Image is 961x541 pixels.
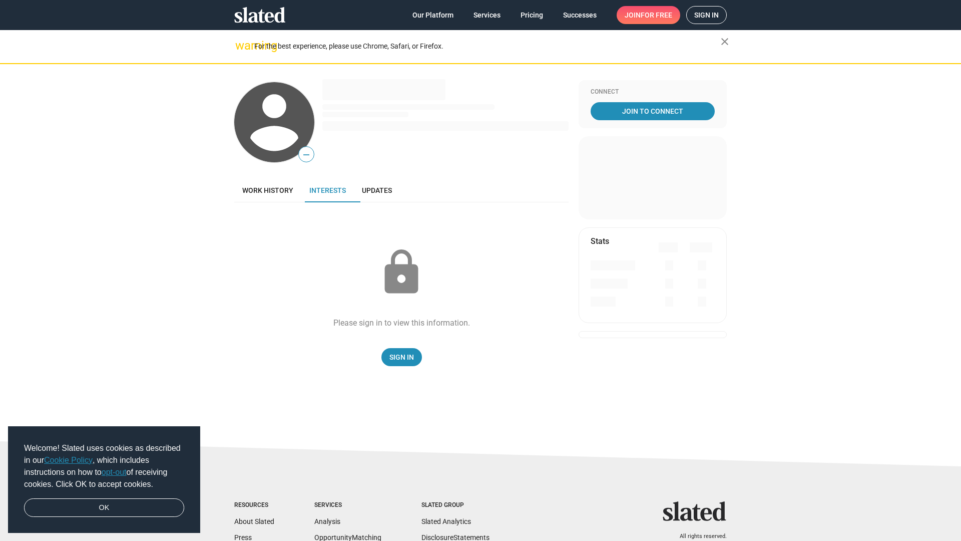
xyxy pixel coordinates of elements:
mat-icon: lock [376,247,426,298]
span: Services [473,6,501,24]
a: Joinfor free [617,6,680,24]
span: Join [625,6,672,24]
a: Interests [301,178,354,202]
a: opt-out [102,468,127,476]
div: cookieconsent [8,426,200,533]
span: Successes [563,6,597,24]
a: Our Platform [404,6,461,24]
a: Pricing [513,6,551,24]
div: For the best experience, please use Chrome, Safari, or Firefox. [254,40,721,53]
mat-card-title: Stats [591,236,609,246]
div: Please sign in to view this information. [333,318,470,328]
a: Sign In [381,348,422,366]
span: Join To Connect [593,102,713,120]
a: Slated Analytics [421,517,471,525]
span: Welcome! Slated uses cookies as described in our , which includes instructions on how to of recei... [24,442,184,490]
a: Services [465,6,509,24]
div: Resources [234,501,274,509]
a: Updates [354,178,400,202]
span: Work history [242,186,293,194]
a: Sign in [686,6,727,24]
span: for free [641,6,672,24]
span: Interests [309,186,346,194]
div: Services [314,501,381,509]
a: Analysis [314,517,340,525]
a: dismiss cookie message [24,498,184,517]
span: Updates [362,186,392,194]
mat-icon: warning [235,40,247,52]
mat-icon: close [719,36,731,48]
span: Our Platform [412,6,453,24]
span: — [299,148,314,161]
span: Pricing [521,6,543,24]
a: Cookie Policy [44,456,93,464]
a: Work history [234,178,301,202]
a: About Slated [234,517,274,525]
span: Sign In [389,348,414,366]
a: Successes [555,6,605,24]
a: Join To Connect [591,102,715,120]
div: Slated Group [421,501,490,509]
div: Connect [591,88,715,96]
span: Sign in [694,7,719,24]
